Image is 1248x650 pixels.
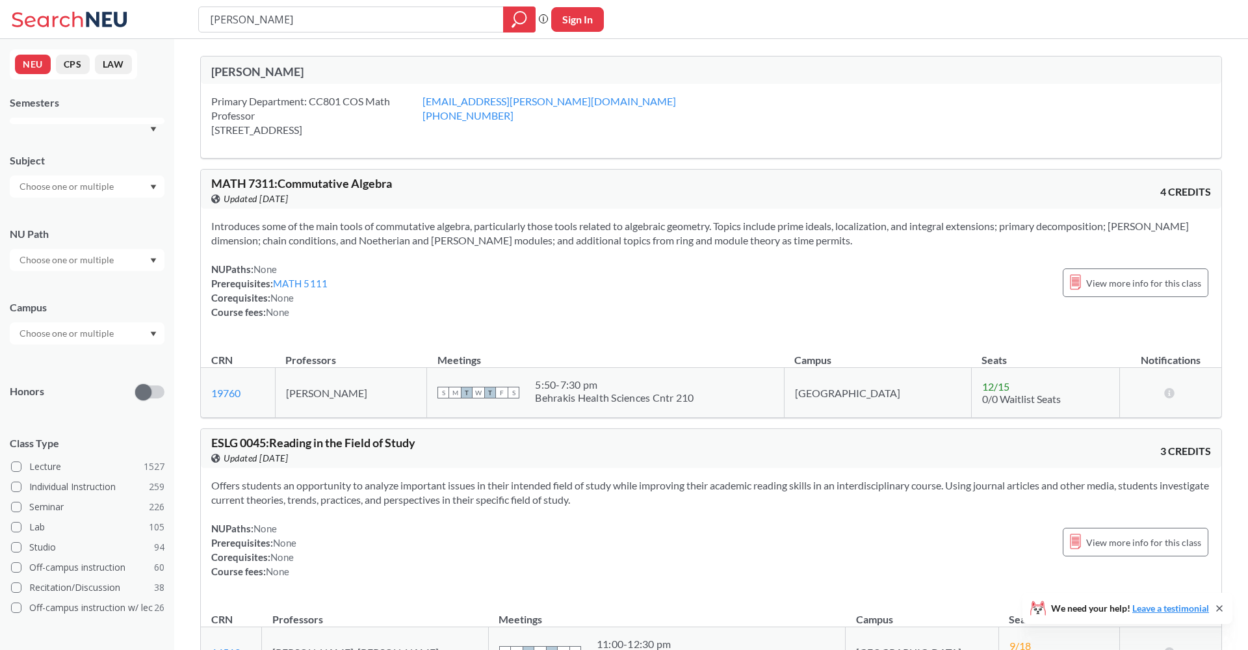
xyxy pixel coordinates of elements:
[496,387,508,398] span: F
[211,64,711,79] div: [PERSON_NAME]
[1132,603,1209,614] a: Leave a testimonial
[11,499,164,515] label: Seminar
[13,179,122,194] input: Choose one or multiple
[422,109,513,122] a: [PHONE_NUMBER]
[10,436,164,450] span: Class Type
[15,55,51,74] button: NEU
[11,519,164,536] label: Lab
[149,500,164,514] span: 226
[150,331,157,337] svg: Dropdown arrow
[982,393,1061,405] span: 0/0 Waitlist Seats
[1086,275,1201,291] span: View more info for this class
[1086,534,1201,551] span: View more info for this class
[56,55,90,74] button: CPS
[10,175,164,198] div: Dropdown arrow
[13,252,122,268] input: Choose one or multiple
[512,10,527,29] svg: magnifying glass
[150,258,157,263] svg: Dropdown arrow
[273,278,328,289] a: MATH 5111
[11,599,164,616] label: Off-campus instruction w/ lec
[535,378,694,391] div: 5:50 - 7:30 pm
[211,353,233,367] div: CRN
[1160,444,1211,458] span: 3 CREDITS
[535,391,694,404] div: Behrakis Health Sciences Cntr 210
[211,479,1209,506] span: Offers students an opportunity to analyze important issues in their intended field of study while...
[149,520,164,534] span: 105
[11,478,164,495] label: Individual Instruction
[10,322,164,344] div: Dropdown arrow
[273,537,296,549] span: None
[11,539,164,556] label: Studio
[154,601,164,615] span: 26
[427,340,785,368] th: Meetings
[484,387,496,398] span: T
[144,460,164,474] span: 1527
[1119,340,1221,368] th: Notifications
[461,387,473,398] span: T
[253,263,277,275] span: None
[982,380,1009,393] span: 12 / 15
[270,551,294,563] span: None
[10,96,164,110] div: Semesters
[211,387,240,399] a: 19760
[275,340,426,368] th: Professors
[253,523,277,534] span: None
[551,7,604,32] button: Sign In
[971,340,1119,368] th: Seats
[211,262,328,319] div: NUPaths: Prerequisites: Corequisites: Course fees:
[150,185,157,190] svg: Dropdown arrow
[209,8,494,31] input: Class, professor, course number, "phrase"
[10,153,164,168] div: Subject
[211,220,1189,246] span: Introduces some of the main tools of commutative algebra, particularly those tools related to alg...
[784,340,971,368] th: Campus
[473,387,484,398] span: W
[508,387,519,398] span: S
[224,192,288,206] span: Updated [DATE]
[154,540,164,554] span: 94
[784,368,971,418] td: [GEOGRAPHIC_DATA]
[262,599,489,627] th: Professors
[211,521,296,578] div: NUPaths: Prerequisites: Corequisites: Course fees:
[224,451,288,465] span: Updated [DATE]
[154,580,164,595] span: 38
[846,599,998,627] th: Campus
[422,95,676,107] a: [EMAIL_ADDRESS][PERSON_NAME][DOMAIN_NAME]
[11,559,164,576] label: Off-campus instruction
[95,55,132,74] button: LAW
[503,6,536,32] div: magnifying glass
[266,306,289,318] span: None
[275,368,426,418] td: [PERSON_NAME]
[10,300,164,315] div: Campus
[1051,604,1209,613] span: We need your help!
[211,435,415,450] span: ESLG 0045 : Reading in the Field of Study
[11,579,164,596] label: Recitation/Discussion
[266,565,289,577] span: None
[13,326,122,341] input: Choose one or multiple
[449,387,461,398] span: M
[154,560,164,575] span: 60
[998,599,1119,627] th: Seats
[211,94,422,137] div: Primary Department: CC801 COS Math Professor [STREET_ADDRESS]
[10,384,44,399] p: Honors
[270,292,294,304] span: None
[11,458,164,475] label: Lecture
[150,127,157,132] svg: Dropdown arrow
[211,176,392,190] span: MATH 7311 : Commutative Algebra
[437,387,449,398] span: S
[149,480,164,494] span: 259
[10,227,164,241] div: NU Path
[488,599,846,627] th: Meetings
[1160,185,1211,199] span: 4 CREDITS
[10,249,164,271] div: Dropdown arrow
[211,612,233,627] div: CRN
